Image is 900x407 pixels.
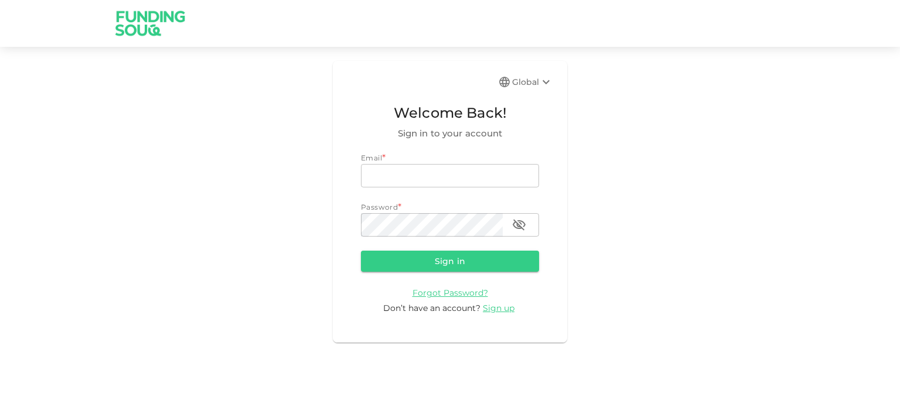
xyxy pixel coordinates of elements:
[512,75,553,89] div: Global
[383,303,480,313] span: Don’t have an account?
[361,251,539,272] button: Sign in
[361,102,539,124] span: Welcome Back!
[412,287,488,298] a: Forgot Password?
[361,126,539,141] span: Sign in to your account
[361,213,503,237] input: password
[412,288,488,298] span: Forgot Password?
[483,303,514,313] span: Sign up
[361,203,398,211] span: Password
[361,164,539,187] input: email
[361,153,382,162] span: Email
